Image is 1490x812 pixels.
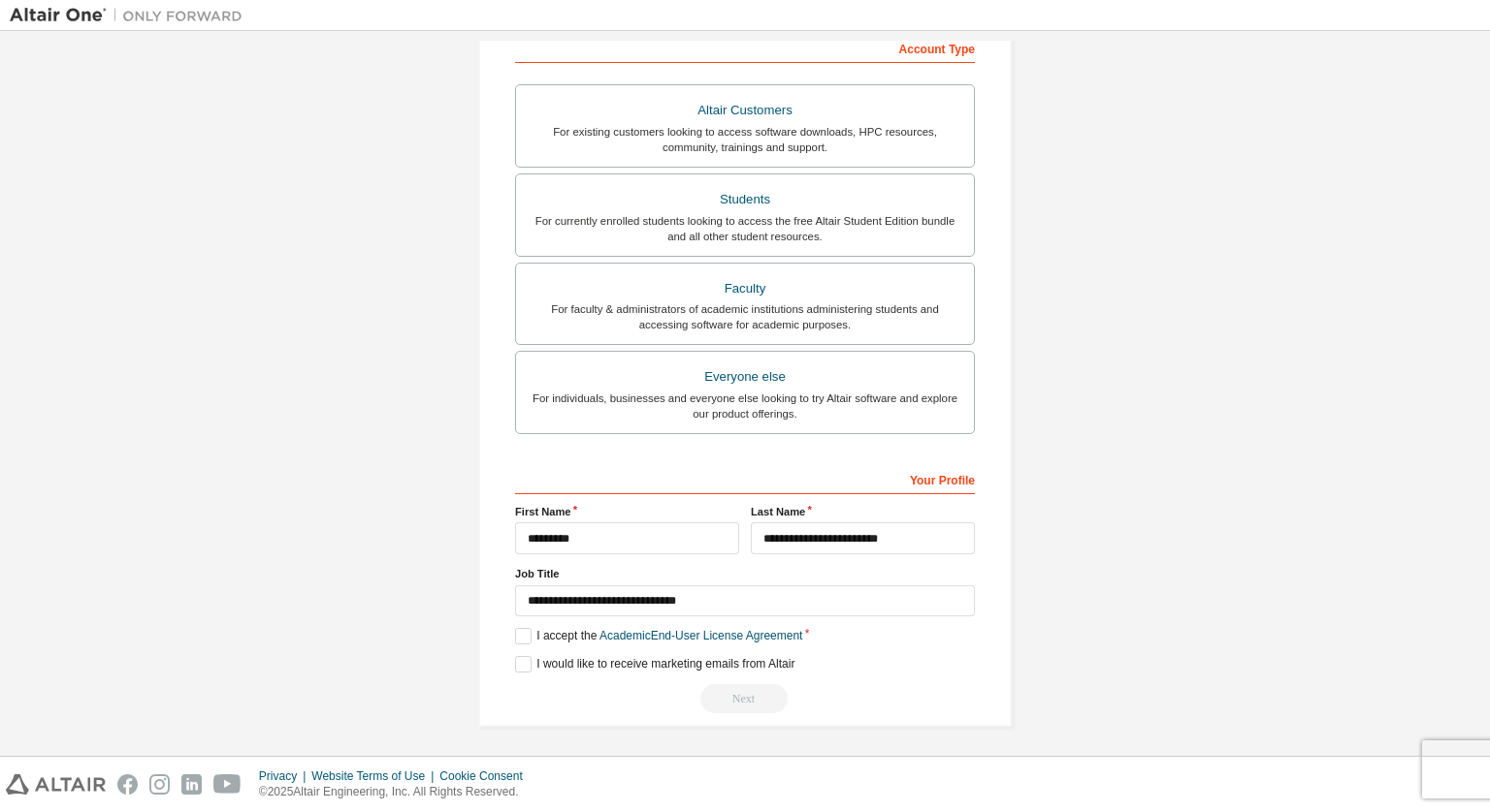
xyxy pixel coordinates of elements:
[528,301,962,332] div: For faculty & administrators of academic institutions administering students and accessing softwa...
[515,566,975,581] label: Job Title
[515,628,802,644] label: I accept the
[439,768,534,784] div: Cookie Consent
[515,684,975,713] div: Read and acccept EULA to continue
[213,774,242,795] img: youtube.svg
[181,774,202,795] img: linkedin.svg
[528,390,962,422] div: For individuals, businesses and everyone else looking to try Altair software and explore our prod...
[515,504,739,519] label: First Name
[259,784,534,800] p: © 2025 Altair Engineering, Inc. All Rights Reserved.
[599,629,802,642] a: Academic End-User License Agreement
[10,6,252,25] img: Altair One
[528,186,962,213] div: Students
[259,768,311,784] div: Privacy
[528,97,962,124] div: Altair Customers
[528,213,962,244] div: For currently enrolled students looking to access the free Altair Student Edition bundle and all ...
[6,774,106,795] img: altair_logo.svg
[515,656,794,672] label: I would like to receive marketing emails from Altair
[751,504,975,519] label: Last Name
[528,124,962,155] div: For existing customers looking to access software downloads, HPC resources, community, trainings ...
[528,275,962,302] div: Faculty
[528,363,962,390] div: Everyone else
[311,768,439,784] div: Website Terms of Use
[515,463,975,494] div: Your Profile
[149,774,170,795] img: instagram.svg
[515,32,975,63] div: Account Type
[117,774,138,795] img: facebook.svg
